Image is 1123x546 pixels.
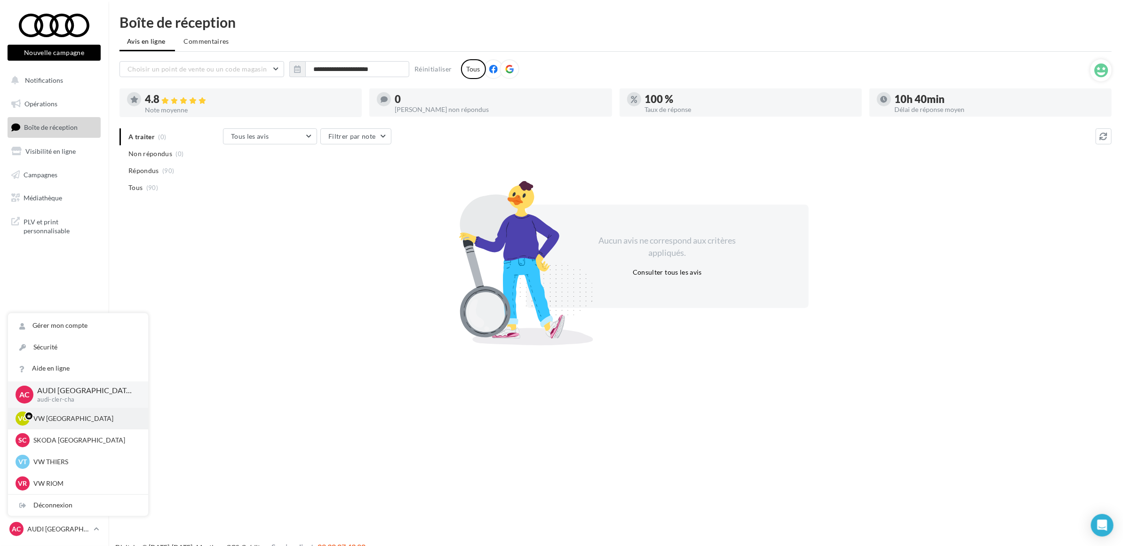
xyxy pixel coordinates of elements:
[119,15,1112,29] div: Boîte de réception
[128,183,143,192] span: Tous
[127,65,267,73] span: Choisir un point de vente ou un code magasin
[37,396,133,404] p: audi-cler-cha
[411,63,456,75] button: Réinitialiser
[19,435,27,445] span: SC
[176,150,184,158] span: (0)
[33,457,137,467] p: VW THIERS
[6,142,103,161] a: Visibilité en ligne
[895,106,1104,113] div: Délai de réponse moyen
[24,123,78,131] span: Boîte de réception
[24,194,62,202] span: Médiathèque
[8,358,148,379] a: Aide en ligne
[145,94,354,105] div: 4.8
[18,457,27,467] span: VT
[895,94,1104,104] div: 10h 40min
[25,76,63,84] span: Notifications
[8,520,101,538] a: AC AUDI [GEOGRAPHIC_DATA]
[395,106,604,113] div: [PERSON_NAME] non répondus
[587,235,749,259] div: Aucun avis ne correspond aux critères appliqués.
[223,128,317,144] button: Tous les avis
[37,385,133,396] p: AUDI [GEOGRAPHIC_DATA]
[8,45,101,61] button: Nouvelle campagne
[18,479,27,488] span: VR
[645,94,854,104] div: 100 %
[320,128,391,144] button: Filtrer par note
[145,107,354,113] div: Note moyenne
[8,495,148,516] div: Déconnexion
[119,61,284,77] button: Choisir un point de vente ou un code magasin
[6,94,103,114] a: Opérations
[162,167,174,174] span: (90)
[33,414,137,423] p: VW [GEOGRAPHIC_DATA]
[1091,514,1114,537] div: Open Intercom Messenger
[19,389,30,400] span: AC
[33,435,137,445] p: SKODA [GEOGRAPHIC_DATA]
[27,524,90,534] p: AUDI [GEOGRAPHIC_DATA]
[24,170,57,178] span: Campagnes
[8,337,148,358] a: Sécurité
[184,37,229,46] span: Commentaires
[6,188,103,208] a: Médiathèque
[33,479,137,488] p: VW RIOM
[146,184,158,191] span: (90)
[128,166,159,175] span: Répondus
[24,100,57,108] span: Opérations
[6,71,99,90] button: Notifications
[6,117,103,137] a: Boîte de réception
[18,414,27,423] span: VC
[395,94,604,104] div: 0
[645,106,854,113] div: Taux de réponse
[461,59,486,79] div: Tous
[12,524,21,534] span: AC
[24,215,97,236] span: PLV et print personnalisable
[629,267,706,278] button: Consulter tous les avis
[128,149,172,158] span: Non répondus
[8,315,148,336] a: Gérer mon compte
[231,132,269,140] span: Tous les avis
[6,165,103,185] a: Campagnes
[6,212,103,239] a: PLV et print personnalisable
[25,147,76,155] span: Visibilité en ligne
